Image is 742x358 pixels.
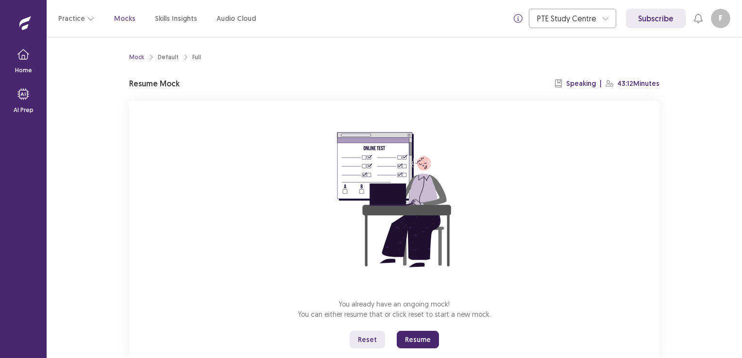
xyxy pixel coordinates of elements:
[129,53,201,62] nav: breadcrumb
[350,331,385,348] button: Reset
[129,78,180,89] p: Resume Mock
[509,10,527,27] button: info
[217,14,256,24] a: Audio Cloud
[15,66,32,75] p: Home
[14,106,34,114] p: AI Prep
[566,79,596,89] p: Speaking
[192,53,201,62] div: Full
[298,299,491,319] p: You already have an ongoing mock! You can either resume that or click reset to start a new mock.
[158,53,179,62] div: Default
[155,14,197,24] a: Skills Insights
[711,9,730,28] button: F
[537,9,597,28] div: PTE Study Centre
[626,9,686,28] a: Subscribe
[307,113,482,287] img: attend-mock
[397,331,439,348] button: Resume
[129,53,144,62] a: Mock
[600,79,602,89] p: |
[114,14,135,24] a: Mocks
[58,10,95,27] button: Practice
[617,79,659,89] p: 43:12 Minutes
